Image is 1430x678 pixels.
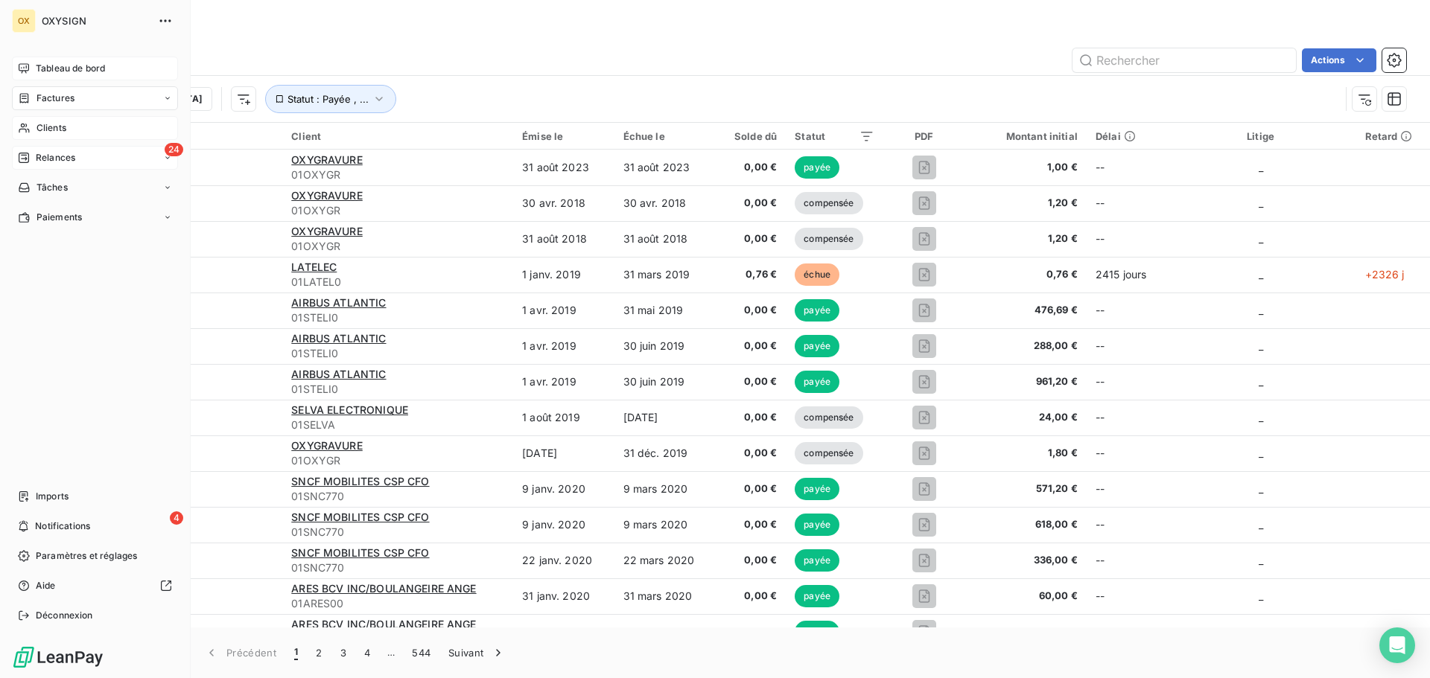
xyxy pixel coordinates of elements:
td: 31 août 2018 [513,221,614,257]
td: 31 mars 2020 [614,578,715,614]
td: 30 juin 2019 [614,364,715,400]
td: 9 janv. 2020 [513,471,614,507]
div: Retard [1365,130,1421,142]
td: 31 août 2023 [614,150,715,185]
span: 0,00 € [724,196,777,211]
span: payée [795,371,839,393]
span: compensée [795,442,862,464]
td: -- [1087,221,1166,257]
td: -- [1087,328,1166,364]
input: Rechercher [1072,48,1296,72]
span: SNCF MOBILITES CSP CFO [291,546,429,559]
span: 01SNC770 [291,489,504,504]
td: 9 janv. 2020 [513,507,614,543]
button: 4 [355,637,379,668]
td: -- [1087,507,1166,543]
div: Montant initial [974,130,1078,142]
span: _ [1259,161,1263,173]
td: 26 mars 2020 [513,614,614,650]
span: _ [1259,589,1263,602]
span: payée [795,335,839,357]
td: 9 mars 2020 [614,471,715,507]
span: 1,20 € [974,231,1078,246]
button: 1 [285,637,307,668]
span: ARES BCV INC/BOULANGEIRE ANGE [291,582,476,595]
td: 1 avr. 2019 [513,292,614,328]
button: 3 [331,637,355,668]
span: payée [795,621,839,643]
span: 01OXYGR [291,453,504,468]
div: OX [12,9,36,33]
td: 2415 jours [1087,257,1166,292]
td: 22 janv. 2020 [513,543,614,578]
span: 0,00 € [724,231,777,246]
span: AIRBUS ATLANTIC [291,368,386,380]
div: Client [291,130,504,142]
a: Tâches [12,176,178,199]
td: -- [1087,471,1166,507]
span: payée [795,549,839,572]
td: 31 août 2018 [614,221,715,257]
span: Paramètres et réglages [36,549,137,563]
span: compensée [795,228,862,250]
span: OXYGRAVURE [291,225,363,237]
button: Actions [1302,48,1376,72]
span: Déconnexion [36,609,93,622]
span: AIRBUS ATLANTIC [291,296,386,309]
span: 336,00 € [974,553,1078,568]
span: Statut : Payée , ... [287,93,369,105]
a: Imports [12,484,178,508]
span: _ [1259,304,1263,316]
td: 31 août 2023 [513,150,614,185]
span: 01SELVA [291,418,504,432]
div: Solde dû [724,130,777,142]
span: 0,00 € [724,624,777,639]
td: 1 août 2019 [513,400,614,435]
span: 0,00 € [724,160,777,175]
span: Tableau de bord [36,62,105,75]
td: 1 avr. 2019 [513,364,614,400]
span: 24,00 € [974,410,1078,425]
span: 100,00 € [974,624,1078,639]
td: 31 mars 2019 [614,257,715,292]
button: Précédent [195,637,285,668]
a: Paiements [12,205,178,229]
span: _ [1259,482,1263,495]
span: 01STELI0 [291,382,504,397]
span: 0,00 € [724,446,777,461]
span: _ [1259,339,1263,352]
td: 31 mai 2020 [614,614,715,650]
span: 1,00 € [974,160,1078,175]
span: 1,80 € [974,446,1078,461]
td: 31 janv. 2020 [513,578,614,614]
td: [DATE] [513,435,614,471]
span: Relances [36,151,75,164]
span: OXYGRAVURE [291,153,363,166]
span: 01LATEL0 [291,275,504,290]
span: 01OXYGR [291,203,504,218]
div: Délai [1096,130,1157,142]
td: 30 avr. 2018 [614,185,715,221]
td: -- [1087,185,1166,221]
span: Tâches [36,181,68,194]
span: 961,20 € [974,374,1078,389]
span: Notifications [35,519,90,533]
span: Factures [36,92,74,105]
span: _ [1259,375,1263,388]
td: -- [1087,364,1166,400]
span: 01SNC770 [291,525,504,540]
span: payée [795,299,839,322]
span: 4 [170,511,183,525]
img: Logo LeanPay [12,645,104,669]
span: 24 [165,143,183,156]
span: OXYGRAVURE [291,439,363,452]
span: 0,76 € [974,267,1078,282]
span: payée [795,514,839,536]
span: 0,00 € [724,517,777,532]
span: 288,00 € [974,339,1078,354]
td: 31 déc. 2019 [614,435,715,471]
button: 2 [307,637,331,668]
a: 24Relances [12,146,178,170]
span: 571,20 € [974,482,1078,496]
div: PDF [892,130,956,142]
